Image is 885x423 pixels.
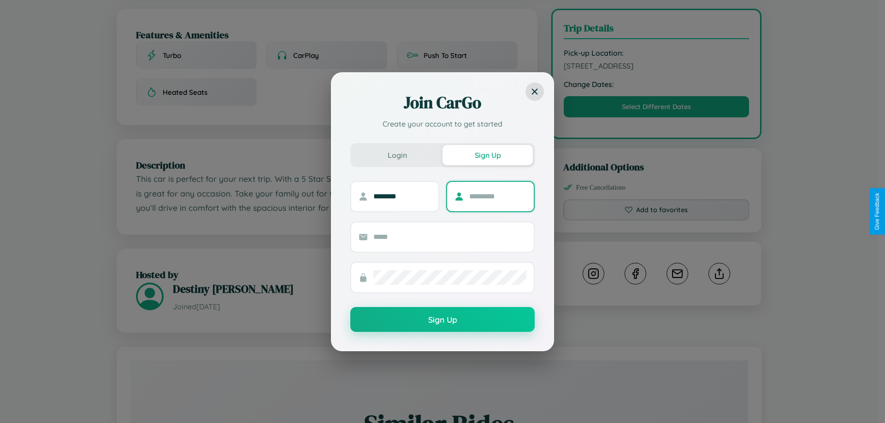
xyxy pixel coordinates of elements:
h2: Join CarGo [350,92,535,114]
p: Create your account to get started [350,118,535,129]
button: Sign Up [350,307,535,332]
button: Login [352,145,442,165]
div: Give Feedback [874,193,880,230]
button: Sign Up [442,145,533,165]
